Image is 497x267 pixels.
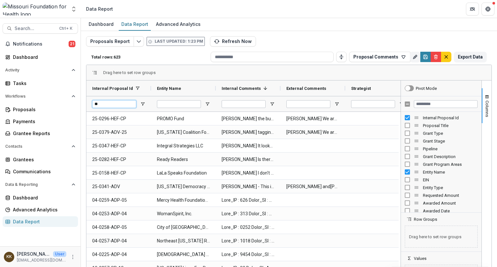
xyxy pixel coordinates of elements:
[5,182,69,187] span: Data & Reporting
[86,36,134,47] button: Proposals Report
[153,18,203,31] a: Advanced Analytics
[454,52,487,62] button: Export Data
[13,106,73,113] div: Proposals
[153,19,203,29] div: Advanced Analytics
[222,221,275,234] span: Lore_IP : 0252 Dolor_SI : ametcon Adipisci_Elit : 5/96/1380 6:12 Sedd_Eius : Temp_Inci : 0 Utlab ...
[3,3,67,16] img: Missouri Foundation for Health logo
[157,126,210,139] span: [US_STATE] Coalition For Primary Health Care
[466,3,479,16] button: Partners
[423,193,478,198] span: Requested Amount
[401,176,481,184] div: EIN Column
[3,91,78,101] button: Open Workflows
[92,139,145,153] span: 25-0347-HEF-CP
[205,101,210,107] button: Open Filter Menu
[222,153,275,166] span: [PERSON_NAME] Is there another copy of the budget? The uploaded one is hard to read,[PERSON_NAME]...
[401,222,481,251] div: Row Groups
[423,208,478,213] span: Awarded Date
[401,114,481,122] div: Internal Proposal Id Column
[86,18,116,31] a: Dashboard
[431,52,441,62] button: Delete
[423,170,478,175] span: Entity Name
[222,166,275,180] span: [PERSON_NAME] I don't see a budget included in the attached documents for this one. Is this somet...
[140,101,145,107] button: Open Filter Menu
[351,100,395,108] input: Strategist Filter Input
[157,139,210,153] span: Integral Strategies LLC
[3,78,78,89] a: Tasks
[270,101,275,107] button: Open Filter Menu
[92,180,145,193] span: 25-0341-ADV
[481,3,494,16] button: Get Help
[3,204,78,215] a: Advanced Analytics
[157,180,210,193] span: [US_STATE] Democracy Education Fund
[401,145,481,153] div: Pipeline Column
[3,39,78,49] button: Notifications21
[423,146,478,151] span: Pipeline
[103,70,156,75] div: Row Groups
[3,104,78,115] a: Proposals
[405,226,478,248] span: Drag here to set row groups
[157,194,210,207] span: Mercy Health Foundation [US_STATE]
[420,52,431,62] button: Save
[13,218,73,225] div: Data Report
[210,36,256,47] button: Refresh Now
[401,207,481,215] div: Awarded Date Column
[6,255,12,259] div: Katie Kaufmann
[423,185,478,190] span: Entity Type
[423,177,478,182] span: EIN
[414,100,478,108] input: Filter Columns Input
[157,248,210,261] span: [DEMOGRAPHIC_DATA] Family Services, Inc.
[92,234,145,248] span: 04-0257-ADP-04
[92,194,145,207] span: 04-0259-ADP-05
[92,166,145,180] span: 25-0158-HEF-CP
[134,36,144,47] button: Edit selected report
[222,112,275,125] span: [PERSON_NAME] the budget is blank for this one. Could you reach out to them for a budget?
[441,52,451,62] button: default
[92,221,145,234] span: 04-0258-ADP-05
[13,80,73,87] div: Tasks
[3,52,78,62] a: Dashboard
[336,52,347,62] button: Toggle auto height
[58,25,74,32] div: Ctrl + K
[13,206,73,213] div: Advanced Analytics
[92,126,145,139] span: 25-0379-ADV-25
[485,101,490,117] span: Columns
[119,18,151,31] a: Data Report
[3,23,78,34] button: Search...
[423,115,478,120] span: Internal Proposal Id
[399,101,404,107] button: Open Filter Menu
[349,52,410,62] button: Proposal Comments
[83,4,116,14] nav: breadcrumb
[157,100,201,108] input: Entity Name Filter Input
[222,194,275,207] span: Lore_IP : 626 Dolor_SI : AMETCO Adipisci_Elit : 6/86/1496 5:64 Sedd_Eius : 52/85/3456 0:11 Temp_I...
[13,130,73,137] div: Grantee Reports
[401,153,481,160] div: Grant Description Column
[3,192,78,203] a: Dashboard
[222,86,261,91] span: Internal Comments
[92,207,145,220] span: 04-0253-ADP-04
[423,131,478,136] span: Grant Type
[401,168,481,176] div: Entity Name Column
[157,112,210,125] span: PROMO Fund
[3,65,78,75] button: Open Activity
[423,139,478,144] span: Grant Stage
[351,86,371,91] span: Strategist
[69,41,75,47] span: 21
[13,194,73,201] div: Dashboard
[401,122,481,129] div: Proposal Title Column
[222,139,275,153] span: [PERSON_NAME] It looks like their application acknowledgement was uploaded twice but we do not ha...
[401,184,481,191] div: Entity Type Column
[13,118,73,125] div: Payments
[416,86,437,91] div: Pivot Mode
[91,55,208,59] p: Total rows: 623
[401,199,481,207] div: Awarded Amount Column
[157,234,210,248] span: Northeast [US_STATE] Rural Health Network
[3,154,78,165] a: Grantees
[157,221,210,234] span: City of [GEOGRAPHIC_DATA][PERSON_NAME]
[286,180,339,193] span: [PERSON_NAME] and[PERSON_NAME] - I've updated the online application to reflect [US_STATE] Democr...
[86,19,116,29] div: Dashboard
[92,112,145,125] span: 25-0296-HEF-CP
[401,191,481,199] div: Requested Amount Column
[222,126,275,139] span: [PERSON_NAME] tagging you here so that you receive a notification for this comment from [PERSON_N...
[5,144,69,149] span: Contacts
[401,137,481,145] div: Grant Stage Column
